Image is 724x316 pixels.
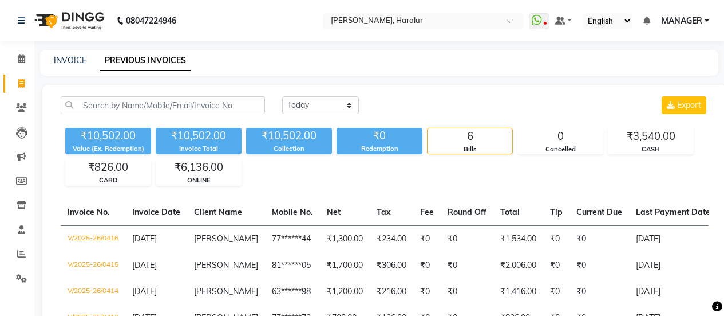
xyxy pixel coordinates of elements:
[662,15,702,27] span: MANAGER
[194,207,242,217] span: Client Name
[543,279,569,305] td: ₹0
[156,159,241,175] div: ₹6,136.00
[54,55,86,65] a: INVOICE
[413,225,441,252] td: ₹0
[370,225,413,252] td: ₹234.00
[61,96,265,114] input: Search by Name/Mobile/Email/Invoice No
[441,279,493,305] td: ₹0
[370,252,413,279] td: ₹306.00
[272,207,313,217] span: Mobile No.
[550,207,563,217] span: Tip
[66,159,151,175] div: ₹826.00
[337,128,422,144] div: ₹0
[132,286,157,297] span: [DATE]
[569,252,629,279] td: ₹0
[636,207,710,217] span: Last Payment Date
[65,128,151,144] div: ₹10,502.00
[413,252,441,279] td: ₹0
[441,252,493,279] td: ₹0
[126,5,176,37] b: 08047224946
[677,100,701,110] span: Export
[629,279,717,305] td: [DATE]
[543,225,569,252] td: ₹0
[100,50,191,71] a: PREVIOUS INVOICES
[569,279,629,305] td: ₹0
[156,175,241,185] div: ONLINE
[500,207,520,217] span: Total
[493,225,543,252] td: ₹1,534.00
[441,225,493,252] td: ₹0
[413,279,441,305] td: ₹0
[194,233,258,244] span: [PERSON_NAME]
[377,207,391,217] span: Tax
[608,145,693,154] div: CASH
[629,225,717,252] td: [DATE]
[246,128,332,144] div: ₹10,502.00
[327,207,341,217] span: Net
[194,260,258,270] span: [PERSON_NAME]
[420,207,434,217] span: Fee
[448,207,486,217] span: Round Off
[61,225,125,252] td: V/2025-26/0416
[569,225,629,252] td: ₹0
[320,225,370,252] td: ₹1,300.00
[29,5,108,37] img: logo
[543,252,569,279] td: ₹0
[65,144,151,154] div: Value (Ex. Redemption)
[370,279,413,305] td: ₹216.00
[132,233,157,244] span: [DATE]
[493,279,543,305] td: ₹1,416.00
[132,207,180,217] span: Invoice Date
[246,144,332,154] div: Collection
[629,252,717,279] td: [DATE]
[518,145,603,154] div: Cancelled
[61,252,125,279] td: V/2025-26/0415
[156,144,242,154] div: Invoice Total
[320,279,370,305] td: ₹1,200.00
[608,128,693,145] div: ₹3,540.00
[61,279,125,305] td: V/2025-26/0414
[662,96,706,114] button: Export
[576,207,622,217] span: Current Due
[68,207,110,217] span: Invoice No.
[518,128,603,145] div: 0
[194,286,258,297] span: [PERSON_NAME]
[337,144,422,154] div: Redemption
[428,128,512,145] div: 6
[156,128,242,144] div: ₹10,502.00
[66,175,151,185] div: CARD
[428,145,512,154] div: Bills
[493,252,543,279] td: ₹2,006.00
[320,252,370,279] td: ₹1,700.00
[132,260,157,270] span: [DATE]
